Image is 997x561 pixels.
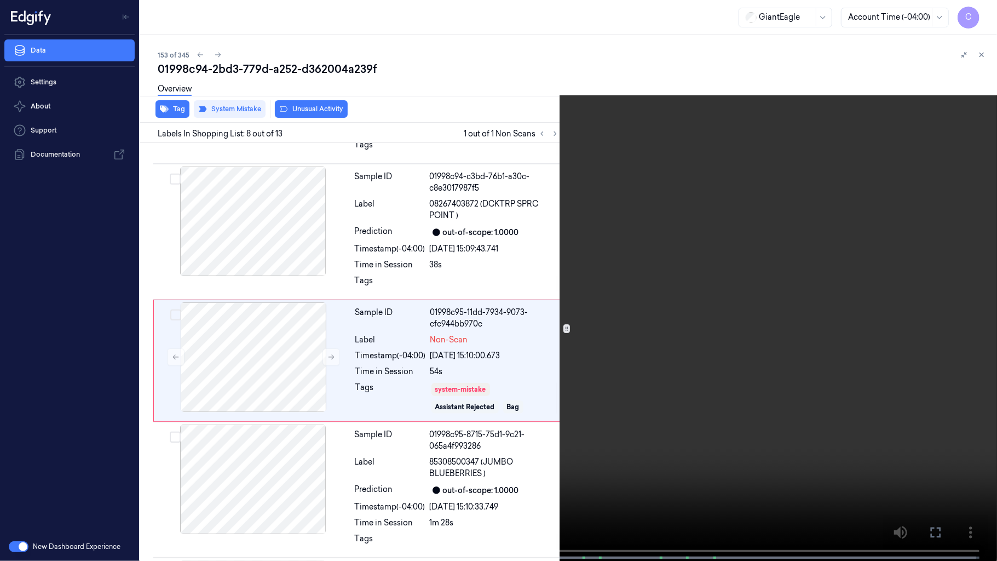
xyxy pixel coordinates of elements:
div: 01998c95-11dd-7934-9073-cfc944bb970c [430,307,559,330]
div: 1m 28s [430,517,560,529]
button: Tag [155,100,189,118]
span: 1 out of 1 Non Scans [464,127,562,140]
div: Sample ID [355,171,425,194]
button: Unusual Activity [275,100,348,118]
div: 38s [430,259,560,271]
div: [DATE] 15:09:43.741 [430,243,560,255]
div: Prediction [355,226,425,239]
div: system-mistake [435,385,486,394]
div: Tags [355,139,425,157]
button: Toggle Navigation [117,8,135,26]
div: 01998c94-c3bd-76b1-a30c-c8e3017987f5 [430,171,560,194]
button: About [4,95,135,117]
div: Label [355,198,425,221]
div: Timestamp (-04:00) [355,243,425,255]
div: [DATE] 15:10:00.673 [430,350,559,362]
button: Select row [170,310,181,320]
span: Labels In Shopping List: 8 out of 13 [158,128,283,140]
div: Tags [355,533,425,551]
div: 01998c94-2bd3-779d-a252-d362004a239f [158,61,988,77]
a: Settings [4,71,135,93]
div: Label [355,334,426,346]
span: 85308500347 (JUMBO BLUEBERRIES ) [430,456,560,479]
div: Assistant Rejected [435,402,495,412]
span: 153 of 345 [158,50,189,60]
div: 01998c95-8715-75d1-9c21-065a4f993286 [430,429,560,452]
a: Documentation [4,144,135,165]
div: Sample ID [355,307,426,330]
div: Bag [507,402,520,412]
div: Time in Session [355,366,426,377]
div: Timestamp (-04:00) [355,501,425,513]
div: out-of-scope: 1.0000 [443,227,519,238]
button: C [958,7,979,28]
span: Non-Scan [430,334,468,346]
button: Select row [170,174,181,185]
div: Tags [355,275,425,293]
div: Label [355,456,425,479]
span: 08267403872 (DCKTRP SPRC POINT ) [430,198,560,221]
a: Data [4,39,135,61]
a: Overview [158,83,192,96]
div: out-of-scope: 1.0000 [443,485,519,496]
div: Prediction [355,484,425,497]
div: Tags [355,382,426,415]
div: Timestamp (-04:00) [355,350,426,362]
button: Select row [170,432,181,443]
div: Sample ID [355,429,425,452]
div: 54s [430,366,559,377]
div: Time in Session [355,259,425,271]
a: Support [4,119,135,141]
button: System Mistake [194,100,266,118]
div: [DATE] 15:10:33.749 [430,501,560,513]
div: Time in Session [355,517,425,529]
